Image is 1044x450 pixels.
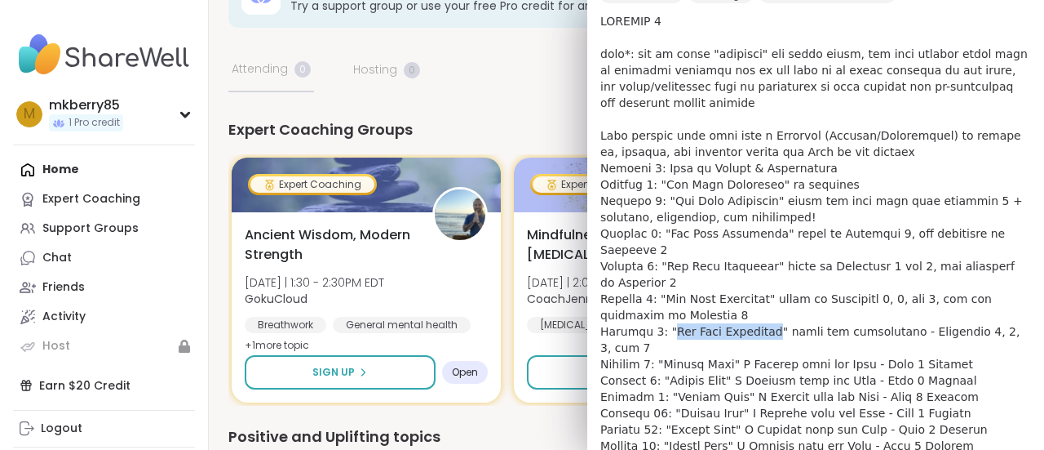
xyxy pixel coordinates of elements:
[24,104,35,125] span: m
[42,309,86,325] div: Activity
[250,176,374,193] div: Expert Coaching
[245,291,307,307] b: GokuCloud
[452,366,478,379] span: Open
[228,118,1024,141] div: Expert Coaching Groups
[527,274,671,291] span: [DATE] | 2:00 - 3:00PM EDT
[42,338,70,354] div: Host
[41,421,82,437] div: Logout
[333,317,471,333] div: General mental health
[435,189,485,240] img: GokuCloud
[13,273,195,302] a: Friends
[69,116,120,130] span: 1 Pro credit
[13,414,195,443] a: Logout
[13,302,195,332] a: Activity
[13,332,195,361] a: Host
[228,425,1024,448] div: Positive and Uplifting topics
[245,274,384,291] span: [DATE] | 1:30 - 2:30PM EDT
[245,317,326,333] div: Breathwork
[527,355,718,390] button: Sign Up
[527,317,635,333] div: [MEDICAL_DATA]
[42,279,85,296] div: Friends
[245,225,414,265] span: Ancient Wisdom, Modern Strength
[13,214,195,243] a: Support Groups
[533,176,657,193] div: Expert Coaching
[42,191,140,207] div: Expert Coaching
[312,365,355,380] span: Sign Up
[245,355,436,390] button: Sign Up
[13,26,195,83] img: ShareWell Nav Logo
[527,291,612,307] b: CoachJennifer
[13,185,195,214] a: Expert Coaching
[42,221,139,237] div: Support Groups
[49,96,123,114] div: mkberry85
[527,225,697,265] span: Mindfulness for [MEDICAL_DATA]
[13,371,195,400] div: Earn $20 Credit
[42,250,72,266] div: Chat
[13,243,195,273] a: Chat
